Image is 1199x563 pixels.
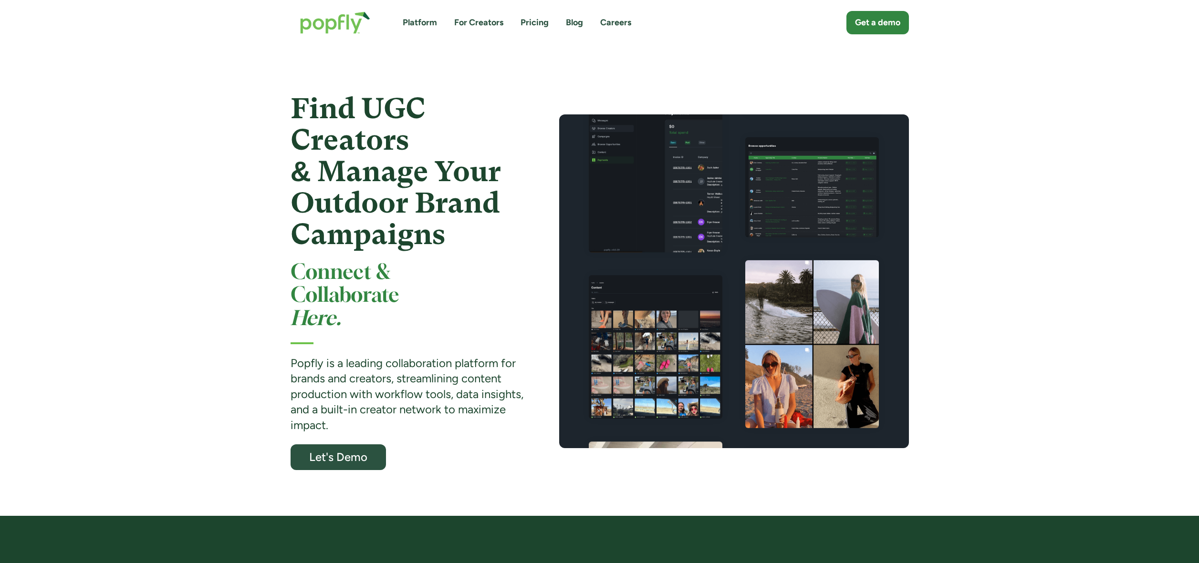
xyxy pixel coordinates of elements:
a: Platform [403,17,437,29]
div: Get a demo [855,17,900,29]
h2: Connect & Collaborate [291,262,525,331]
a: For Creators [454,17,503,29]
a: Get a demo [846,11,909,34]
a: Pricing [521,17,549,29]
a: Let's Demo [291,444,386,470]
strong: Find UGC Creators & Manage Your Outdoor Brand Campaigns [291,92,501,251]
a: Blog [566,17,583,29]
a: Careers [600,17,631,29]
a: home [291,2,380,43]
em: Here. [291,309,341,329]
strong: Popfly is a leading collaboration platform for brands and creators, streamlining content producti... [291,356,523,432]
div: Let's Demo [299,451,377,463]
